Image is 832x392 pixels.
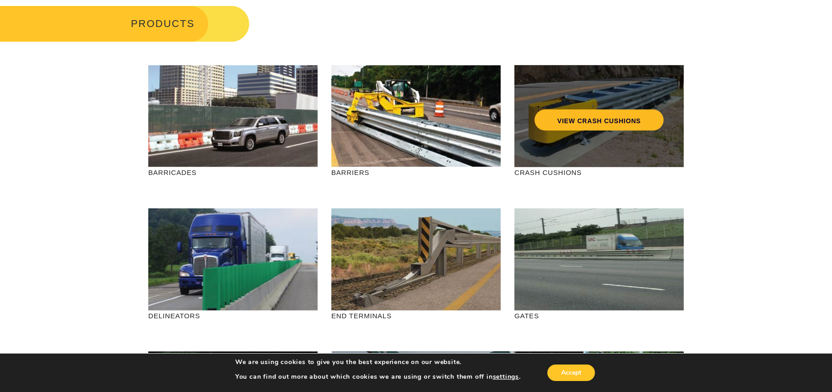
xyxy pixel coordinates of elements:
button: settings [493,373,519,381]
p: END TERMINALS [331,310,501,321]
button: Accept [547,365,595,381]
p: You can find out more about which cookies we are using or switch them off in . [235,373,521,381]
a: VIEW CRASH CUSHIONS [535,109,664,131]
p: We are using cookies to give you the best experience on our website. [235,358,521,366]
p: CRASH CUSHIONS [514,167,684,178]
p: GATES [514,310,684,321]
p: BARRIERS [331,167,501,178]
p: DELINEATORS [148,310,318,321]
p: BARRICADES [148,167,318,178]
